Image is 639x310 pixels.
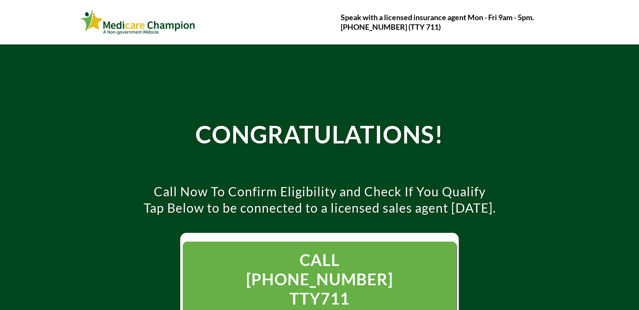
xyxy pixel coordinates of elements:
[195,120,444,148] strong: CONGRATULATIONS!
[82,183,557,216] p: Call Now To Confirm Eligibility and Check If You Qualify Tap Below to be connected to a licensed ...
[80,8,196,36] img: Webinar
[341,22,441,31] strong: [PHONE_NUMBER] (TTY 711)
[341,13,534,22] strong: Speak with a licensed insurance agent Mon - Fri 9am - 5pm.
